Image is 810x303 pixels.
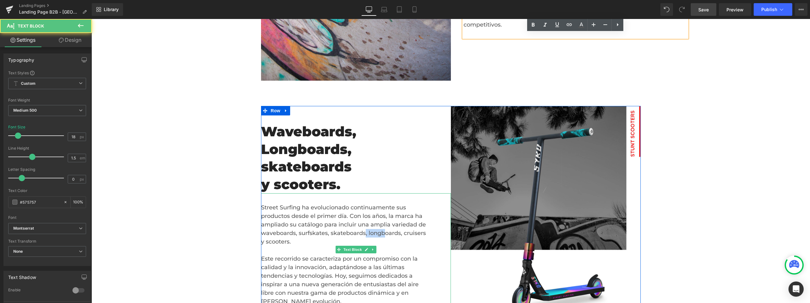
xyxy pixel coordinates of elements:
[13,249,23,254] b: None
[361,3,377,16] a: Desktop
[698,6,709,13] span: Save
[8,189,86,193] div: Text Color
[47,33,93,47] a: Design
[8,54,34,63] div: Typography
[190,87,199,96] a: Expand / Collapse
[726,6,744,13] span: Preview
[407,3,422,16] a: Mobile
[8,288,66,294] div: Enable
[80,135,85,139] span: px
[13,226,34,231] i: Montserrat
[251,227,271,234] span: Text Block
[660,3,673,16] button: Undo
[21,81,35,86] b: Custom
[80,177,85,181] span: px
[104,7,119,12] span: Library
[676,3,688,16] button: Redo
[754,3,792,16] button: Publish
[19,9,80,15] span: Landing Page B2B - [GEOGRAPHIC_DATA]
[18,23,44,28] span: Text Block
[170,104,346,121] h2: Waveboards,
[71,197,86,208] div: %
[795,3,807,16] button: More
[92,3,123,16] a: New Library
[8,146,86,151] div: Line Height
[20,199,60,206] input: Color
[8,239,86,244] div: Text Transform
[8,271,36,280] div: Text Shadow
[8,167,86,172] div: Letter Spacing
[19,3,92,8] a: Landing Pages
[392,3,407,16] a: Tablet
[8,70,86,75] div: Text Styles
[377,3,392,16] a: Laptop
[170,122,346,174] h2: Longboards, skateboards y scooters.
[278,227,285,234] a: Expand / Collapse
[719,3,751,16] a: Preview
[8,125,26,129] div: Font Size
[8,215,86,220] div: Font
[788,281,804,297] div: Open Intercom Messenger
[761,7,777,12] span: Publish
[13,108,37,113] b: Medium 500
[80,156,85,160] span: em
[178,87,190,96] span: Row
[8,98,86,102] div: Font Weight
